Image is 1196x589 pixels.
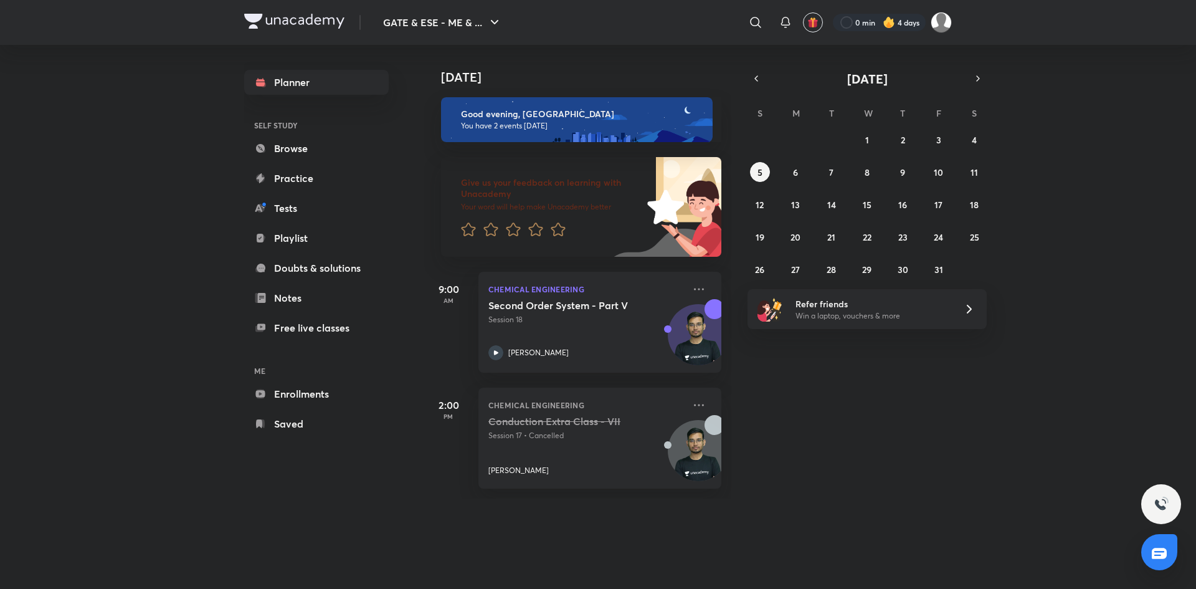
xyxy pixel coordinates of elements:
abbr: October 14, 2025 [827,199,836,211]
button: October 20, 2025 [785,227,805,247]
p: Your word will help make Unacademy better [461,202,643,212]
p: PM [424,413,473,420]
img: Avatar [668,311,728,371]
abbr: October 22, 2025 [863,231,871,243]
button: October 11, 2025 [964,162,984,182]
a: Company Logo [244,14,344,32]
p: Chemical Engineering [488,282,684,297]
a: Tests [244,196,389,221]
p: AM [424,297,473,304]
button: October 4, 2025 [964,130,984,150]
button: October 25, 2025 [964,227,984,247]
button: October 5, 2025 [750,162,770,182]
abbr: October 31, 2025 [934,264,943,275]
abbr: October 1, 2025 [865,134,869,146]
abbr: October 8, 2025 [865,166,870,178]
a: Browse [244,136,389,161]
abbr: October 21, 2025 [827,231,835,243]
p: You have 2 events [DATE] [461,121,701,131]
h6: Good evening, [GEOGRAPHIC_DATA] [461,108,701,120]
img: evening [441,97,713,142]
button: October 12, 2025 [750,194,770,214]
img: avatar [807,17,819,28]
p: Session 18 [488,314,684,325]
abbr: October 7, 2025 [829,166,833,178]
abbr: October 17, 2025 [934,199,942,211]
button: October 10, 2025 [929,162,949,182]
p: [PERSON_NAME] [508,347,569,358]
abbr: October 23, 2025 [898,231,908,243]
abbr: October 6, 2025 [793,166,798,178]
button: [DATE] [765,70,969,87]
abbr: Monday [792,107,800,119]
a: Free live classes [244,315,389,340]
button: October 18, 2025 [964,194,984,214]
abbr: Wednesday [864,107,873,119]
abbr: Tuesday [829,107,834,119]
button: October 21, 2025 [822,227,842,247]
a: Practice [244,166,389,191]
img: referral [757,297,782,322]
a: Notes [244,285,389,310]
button: October 26, 2025 [750,259,770,279]
h4: [DATE] [441,70,734,85]
img: ttu [1154,497,1169,512]
button: October 31, 2025 [929,259,949,279]
a: Enrollments [244,381,389,406]
abbr: October 11, 2025 [971,166,978,178]
abbr: October 27, 2025 [791,264,800,275]
abbr: October 16, 2025 [898,199,907,211]
button: October 27, 2025 [785,259,805,279]
button: October 3, 2025 [929,130,949,150]
button: October 9, 2025 [893,162,913,182]
abbr: Friday [936,107,941,119]
button: October 15, 2025 [857,194,877,214]
button: October 16, 2025 [893,194,913,214]
button: October 23, 2025 [893,227,913,247]
abbr: October 10, 2025 [934,166,943,178]
abbr: October 29, 2025 [862,264,871,275]
button: October 2, 2025 [893,130,913,150]
button: October 7, 2025 [822,162,842,182]
abbr: October 9, 2025 [900,166,905,178]
abbr: October 26, 2025 [755,264,764,275]
button: October 30, 2025 [893,259,913,279]
h6: Refer friends [795,297,949,310]
h5: Second Order System - Part V [488,299,643,312]
button: October 1, 2025 [857,130,877,150]
button: October 29, 2025 [857,259,877,279]
a: Planner [244,70,389,95]
span: [DATE] [847,70,888,87]
p: Session 17 • Cancelled [488,430,684,441]
h5: Conduction Extra Class - VII [488,415,643,428]
h5: 2:00 [424,398,473,413]
abbr: October 5, 2025 [757,166,762,178]
a: Doubts & solutions [244,256,389,280]
a: Saved [244,411,389,436]
button: October 8, 2025 [857,162,877,182]
h6: ME [244,360,389,381]
abbr: Saturday [972,107,977,119]
img: Prakhar Mishra [931,12,952,33]
p: Chemical Engineering [488,398,684,413]
abbr: October 13, 2025 [791,199,800,211]
abbr: Sunday [757,107,762,119]
h6: SELF STUDY [244,115,389,136]
button: October 6, 2025 [785,162,805,182]
p: Win a laptop, vouchers & more [795,310,949,322]
img: Avatar [668,427,728,487]
img: streak [883,16,895,29]
abbr: October 3, 2025 [936,134,941,146]
abbr: October 4, 2025 [972,134,977,146]
h6: Give us your feedback on learning with Unacademy [461,177,643,199]
button: October 28, 2025 [822,259,842,279]
abbr: October 25, 2025 [970,231,979,243]
button: October 14, 2025 [822,194,842,214]
img: feedback_image [605,157,721,257]
button: October 13, 2025 [785,194,805,214]
abbr: October 15, 2025 [863,199,871,211]
img: Company Logo [244,14,344,29]
abbr: Thursday [900,107,905,119]
abbr: October 20, 2025 [790,231,800,243]
button: October 24, 2025 [929,227,949,247]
